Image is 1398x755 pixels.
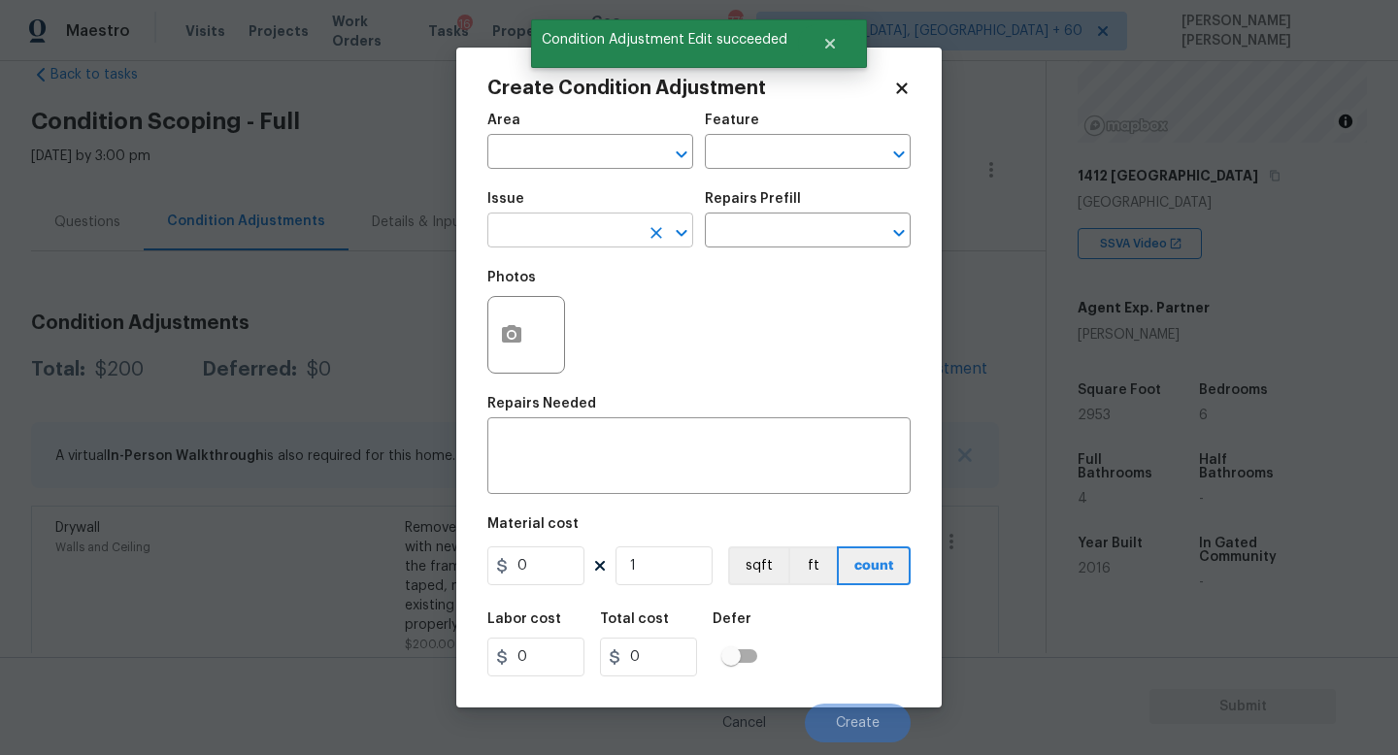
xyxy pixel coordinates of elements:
[885,141,913,168] button: Open
[643,219,670,246] button: Clear
[487,79,893,98] h2: Create Condition Adjustment
[788,546,837,585] button: ft
[805,704,911,742] button: Create
[487,192,524,206] h5: Issue
[885,219,913,246] button: Open
[487,612,561,626] h5: Labor cost
[487,397,596,410] h5: Repairs Needed
[487,114,520,127] h5: Area
[728,546,788,585] button: sqft
[668,219,695,246] button: Open
[487,271,536,284] h5: Photos
[722,716,766,731] span: Cancel
[600,612,669,626] h5: Total cost
[837,546,911,585] button: count
[705,114,759,127] h5: Feature
[531,19,798,60] span: Condition Adjustment Edit succeeded
[713,612,751,626] h5: Defer
[487,517,579,531] h5: Material cost
[836,716,880,731] span: Create
[691,704,797,742] button: Cancel
[705,192,801,206] h5: Repairs Prefill
[668,141,695,168] button: Open
[798,24,862,63] button: Close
